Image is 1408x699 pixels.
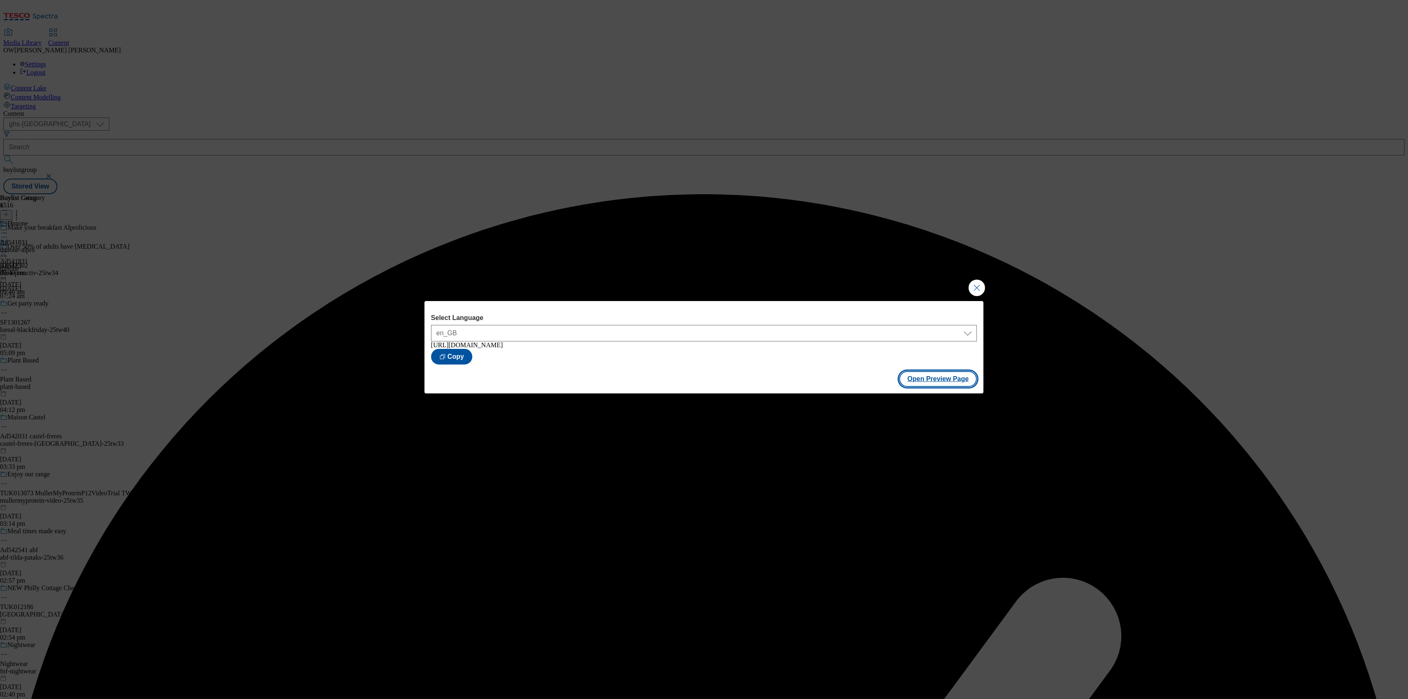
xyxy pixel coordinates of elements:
button: Open Preview Page [899,371,977,387]
button: Close Modal [969,280,985,296]
div: [URL][DOMAIN_NAME] [431,341,977,349]
button: Copy [431,349,472,365]
label: Select Language [431,314,977,322]
div: Modal [425,301,984,393]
